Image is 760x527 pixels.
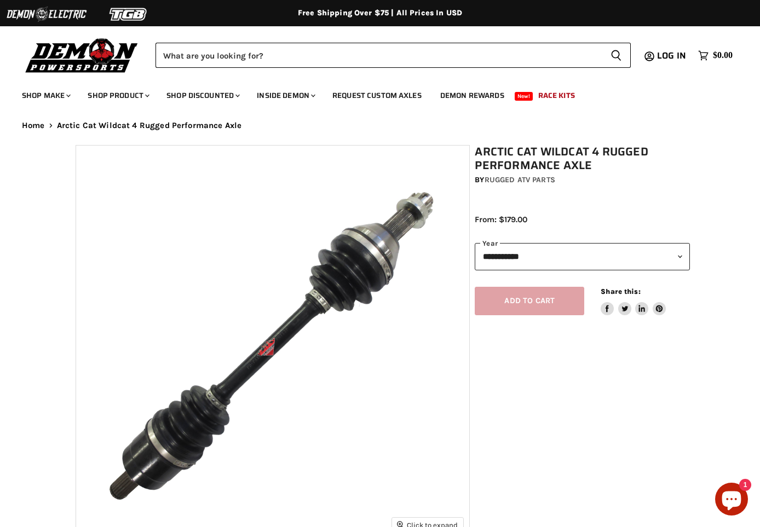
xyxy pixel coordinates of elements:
a: Demon Rewards [432,84,513,107]
a: Shop Discounted [158,84,246,107]
a: Request Custom Axles [324,84,430,107]
select: year [475,243,689,270]
img: TGB Logo 2 [88,4,170,25]
a: Race Kits [530,84,583,107]
a: Rugged ATV Parts [485,175,555,184]
a: Shop Make [14,84,77,107]
input: Search [156,43,602,68]
div: by [475,174,689,186]
a: Shop Product [79,84,156,107]
h1: Arctic Cat Wildcat 4 Rugged Performance Axle [475,145,689,172]
img: Demon Electric Logo 2 [5,4,88,25]
span: Share this: [601,287,640,296]
inbox-online-store-chat: Shopify online store chat [712,483,751,518]
ul: Main menu [14,80,730,107]
a: $0.00 [693,48,738,63]
a: Inside Demon [249,84,322,107]
span: New! [515,92,533,101]
aside: Share this: [601,287,666,316]
a: Home [22,121,45,130]
a: Log in [652,51,693,61]
form: Product [156,43,631,68]
span: Log in [657,49,686,62]
button: Search [602,43,631,68]
img: Demon Powersports [22,36,142,74]
span: From: $179.00 [475,215,527,224]
span: Arctic Cat Wildcat 4 Rugged Performance Axle [57,121,242,130]
span: $0.00 [713,50,733,61]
